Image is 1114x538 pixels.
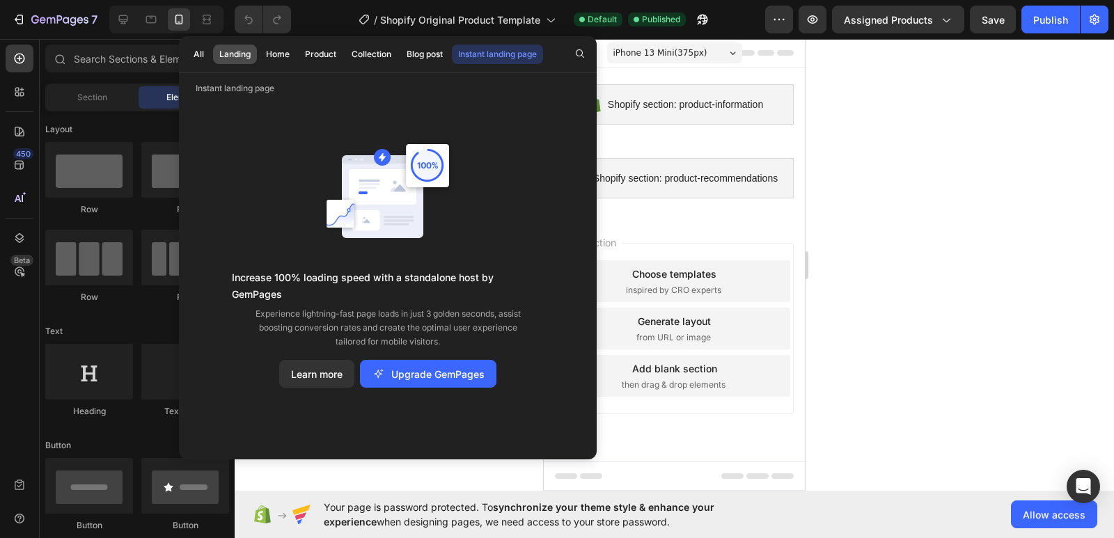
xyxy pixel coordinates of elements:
[400,45,449,64] button: Blog post
[279,360,354,388] button: Learn more
[45,405,133,418] div: Heading
[458,48,537,61] div: Instant landing page
[345,45,398,64] button: Collection
[260,45,296,64] button: Home
[45,203,133,216] div: Row
[194,48,204,61] div: All
[970,6,1016,33] button: Save
[6,6,104,33] button: 7
[91,11,97,28] p: 7
[232,269,544,303] p: Increase 100% loading speed with a standalone host by GemPages
[10,255,33,266] div: Beta
[166,91,198,104] span: Element
[213,45,257,64] button: Landing
[844,13,933,27] span: Assigned Products
[1067,470,1100,503] div: Open Intercom Messenger
[141,203,229,216] div: Row
[45,291,133,303] div: Row
[380,13,540,27] span: Shopify Original Product Template
[77,91,107,104] span: Section
[832,6,964,33] button: Assigned Products
[1011,500,1097,528] button: Allow access
[407,48,443,61] div: Blog post
[45,439,71,452] span: Button
[352,48,391,61] div: Collection
[1021,6,1080,33] button: Publish
[642,13,680,26] span: Published
[360,360,496,388] button: Upgrade GemPages
[374,13,377,27] span: /
[141,519,229,532] div: Button
[266,48,290,61] div: Home
[235,6,291,33] div: Undo/Redo
[45,519,133,532] div: Button
[187,45,210,64] button: All
[179,81,597,95] p: Instant landing page
[1023,507,1085,522] span: Allow access
[305,48,336,61] div: Product
[249,307,527,349] p: Experience lightning-fast page loads in just 3 golden seconds, assist boosting conversion rates a...
[141,405,229,418] div: Text Block
[45,45,229,72] input: Search Sections & Elements
[141,291,229,303] div: Row
[219,48,251,61] div: Landing
[45,123,72,136] span: Layout
[45,325,63,338] span: Text
[291,367,343,381] div: Learn more
[588,13,617,26] span: Default
[544,39,805,491] iframe: Design area
[324,501,714,528] span: synchronize your theme style & enhance your experience
[372,367,485,381] div: Upgrade GemPages
[324,500,769,529] span: Your page is password protected. To when designing pages, we need access to your store password.
[452,45,543,64] button: Instant landing page
[13,148,33,159] div: 450
[1033,13,1068,27] div: Publish
[982,14,1005,26] span: Save
[299,45,343,64] button: Product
